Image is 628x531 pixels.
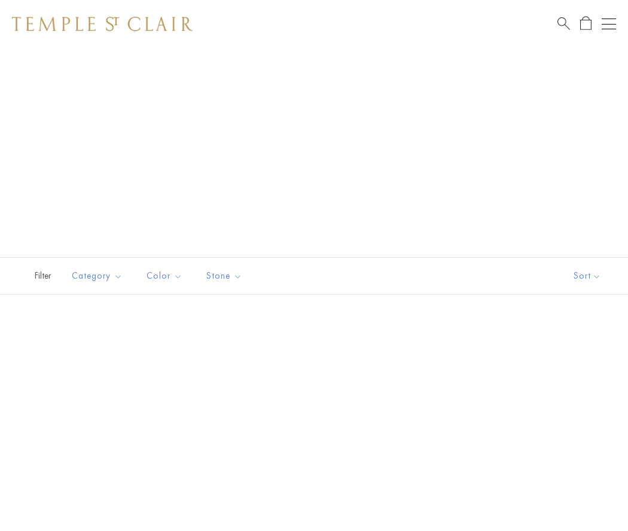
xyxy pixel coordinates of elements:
[63,263,132,289] button: Category
[557,16,570,31] a: Search
[12,17,193,31] img: Temple St. Clair
[602,17,616,31] button: Open navigation
[66,268,132,283] span: Category
[200,268,251,283] span: Stone
[547,258,628,294] button: Show sort by
[141,268,191,283] span: Color
[138,263,191,289] button: Color
[580,16,592,31] a: Open Shopping Bag
[197,263,251,289] button: Stone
